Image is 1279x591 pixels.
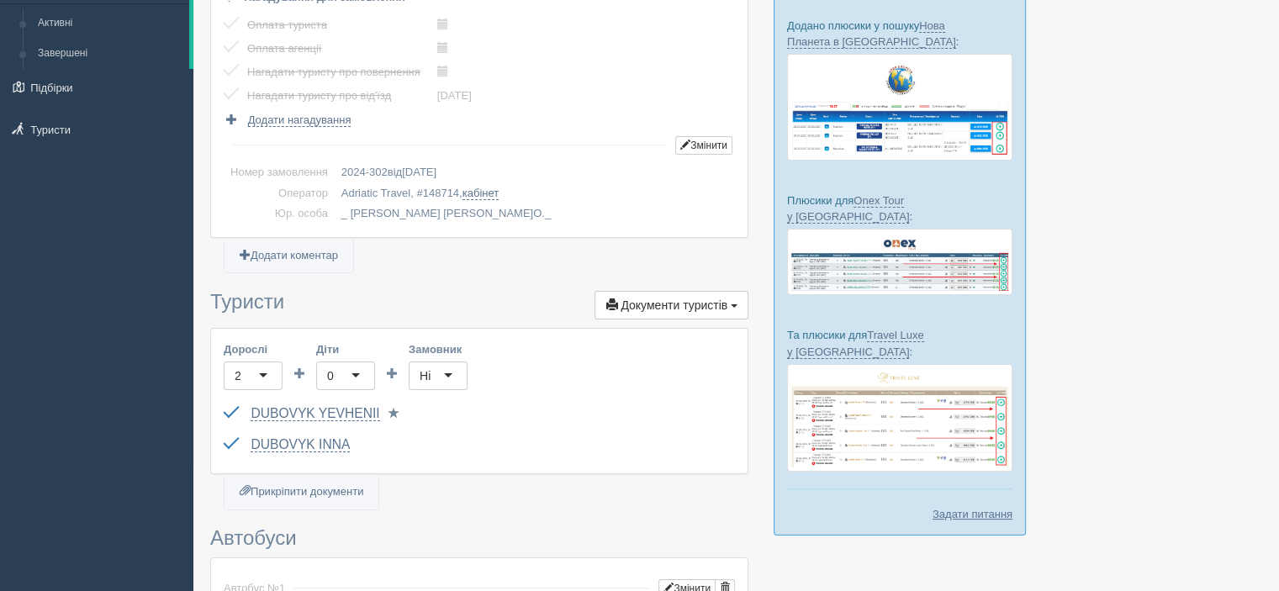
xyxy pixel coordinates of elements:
[327,367,334,384] div: 0
[210,527,748,549] h3: Автобуси
[247,13,437,37] td: Оплата туриста
[224,162,335,183] td: Номер замовлення
[224,183,335,204] td: Оператор
[224,203,335,224] td: Юр. особа
[933,506,1012,522] a: Задати питання
[210,291,748,319] h3: Туристи
[787,54,1012,160] img: new-planet-%D0%BF%D1%96%D0%B4%D0%B1%D1%96%D1%80%D0%BA%D0%B0-%D1%81%D1%80%D0%BC-%D0%B4%D0%BB%D1%8F...
[224,341,283,357] label: Дорослі
[675,136,732,155] button: Змінити
[787,18,1012,50] p: Додано плюсики у пошуку :
[423,187,459,199] span: 148714
[341,166,388,178] span: 2024-302
[335,183,735,204] td: Adriatic Travel, # ,
[335,162,735,183] td: від
[402,166,436,178] span: [DATE]
[316,341,375,357] label: Діти
[437,89,472,102] a: [DATE]
[224,112,351,128] a: Додати нагадування
[225,239,353,273] a: Додати коментар
[787,193,1012,224] p: Плюсики для :
[247,37,437,61] td: Оплата агенції
[787,329,924,358] a: Travel Luxe у [GEOGRAPHIC_DATA]
[420,367,431,384] div: Ні
[251,437,350,452] a: DUBOVYK INNA
[335,203,735,224] td: _ [PERSON_NAME] [PERSON_NAME]О._
[248,113,351,127] span: Додати нагадування
[787,364,1012,472] img: travel-luxe-%D0%BF%D0%BE%D0%B4%D0%B1%D0%BE%D1%80%D0%BA%D0%B0-%D1%81%D1%80%D0%BC-%D0%B4%D0%BB%D1%8...
[621,298,727,312] span: Документи туристів
[247,84,437,108] td: Нагадати туристу про від'їзд
[225,475,378,509] a: Прикріпити документи
[409,341,468,357] label: Замовник
[235,367,241,384] div: 2
[787,327,1012,359] p: Та плюсики для :
[247,61,437,84] td: Нагадати туристу про повернення
[595,291,748,319] button: Документи туристів
[251,406,379,421] a: DUBOVYK YEVHENII
[787,229,1012,295] img: onex-tour-proposal-crm-for-travel-agency.png
[30,8,189,39] a: Активні
[30,39,189,69] a: Завершені
[462,187,499,200] a: кабінет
